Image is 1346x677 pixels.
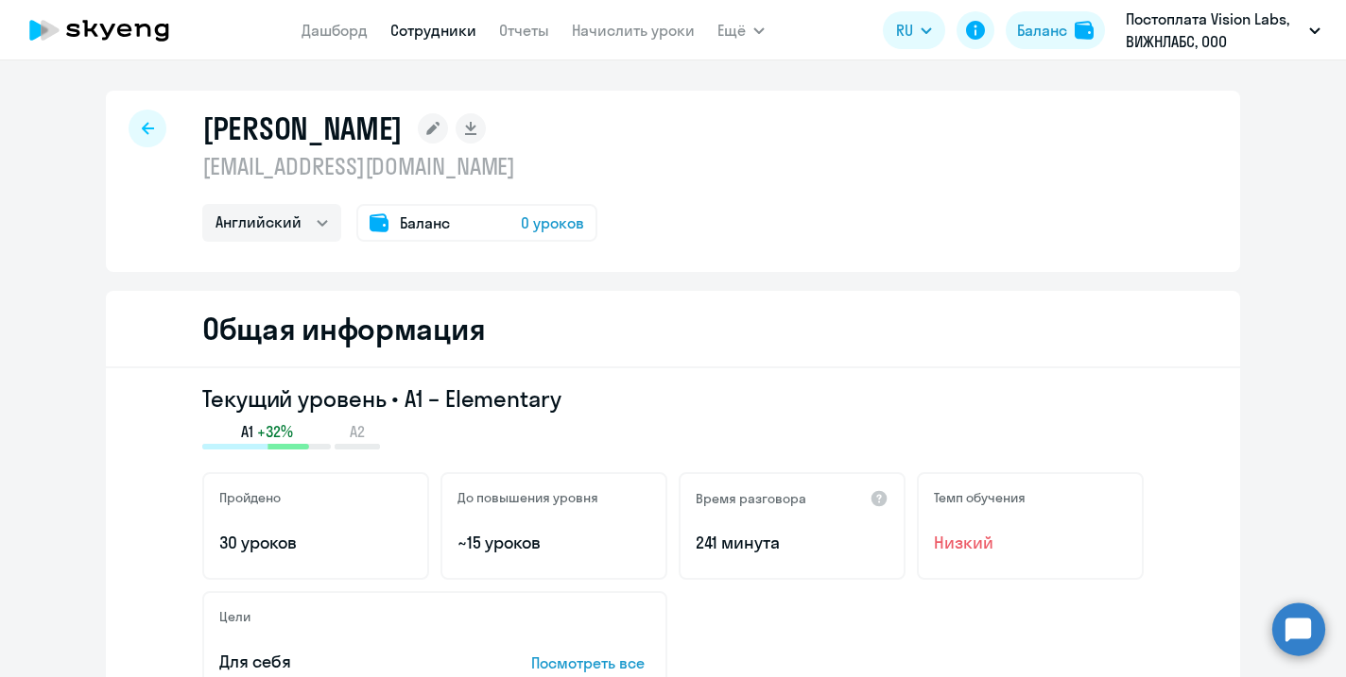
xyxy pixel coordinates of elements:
span: +32% [257,421,293,442]
p: [EMAIL_ADDRESS][DOMAIN_NAME] [202,151,597,181]
button: Балансbalance [1006,11,1105,49]
span: 0 уроков [521,212,584,234]
span: A2 [350,421,365,442]
h5: До повышения уровня [457,489,598,506]
h5: Пройдено [219,489,281,506]
button: Ещё [717,11,765,49]
span: Низкий [934,531,1127,555]
button: Постоплата Vision Labs, ВИЖНЛАБС, ООО [1116,8,1330,53]
a: Отчеты [499,21,549,40]
h5: Темп обучения [934,489,1026,506]
h3: Текущий уровень • A1 – Elementary [202,383,1144,414]
span: Ещё [717,19,746,42]
span: RU [896,19,913,42]
h2: Общая информация [202,310,485,347]
p: ~15 уроков [457,531,650,555]
p: 30 уроков [219,531,412,555]
a: Начислить уроки [572,21,695,40]
div: Баланс [1017,19,1067,42]
img: balance [1075,21,1094,40]
p: Для себя [219,650,473,674]
button: RU [883,11,945,49]
h1: [PERSON_NAME] [202,110,403,147]
p: 241 минута [696,531,889,555]
a: Сотрудники [390,21,476,40]
span: Баланс [400,212,450,234]
p: Постоплата Vision Labs, ВИЖНЛАБС, ООО [1126,8,1302,53]
h5: Цели [219,608,250,625]
a: Дашборд [302,21,368,40]
p: Посмотреть все [531,652,650,674]
span: A1 [241,421,253,442]
h5: Время разговора [696,490,806,507]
